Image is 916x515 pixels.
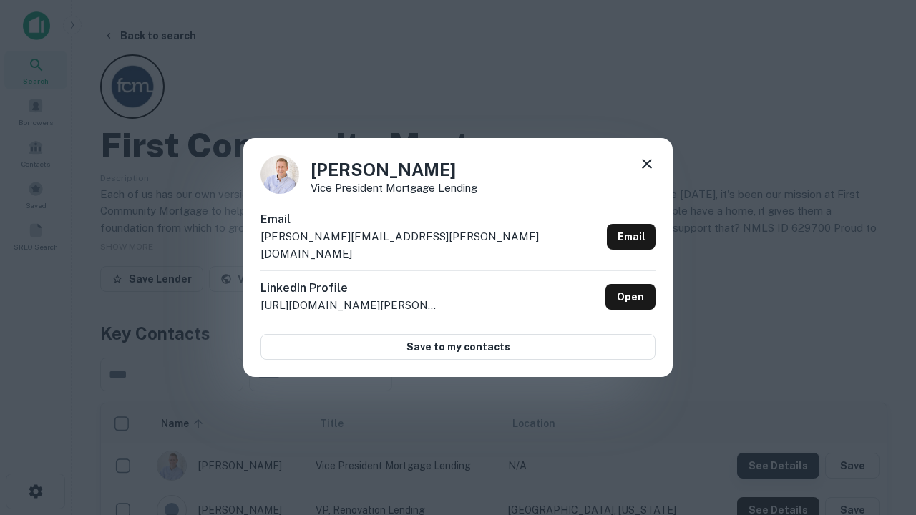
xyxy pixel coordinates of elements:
a: Open [605,284,656,310]
h6: LinkedIn Profile [260,280,439,297]
h4: [PERSON_NAME] [311,157,477,182]
p: [URL][DOMAIN_NAME][PERSON_NAME] [260,297,439,314]
p: [PERSON_NAME][EMAIL_ADDRESS][PERSON_NAME][DOMAIN_NAME] [260,228,601,262]
h6: Email [260,211,601,228]
img: 1520878720083 [260,155,299,194]
p: Vice President Mortgage Lending [311,182,477,193]
a: Email [607,224,656,250]
button: Save to my contacts [260,334,656,360]
iframe: Chat Widget [844,401,916,469]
